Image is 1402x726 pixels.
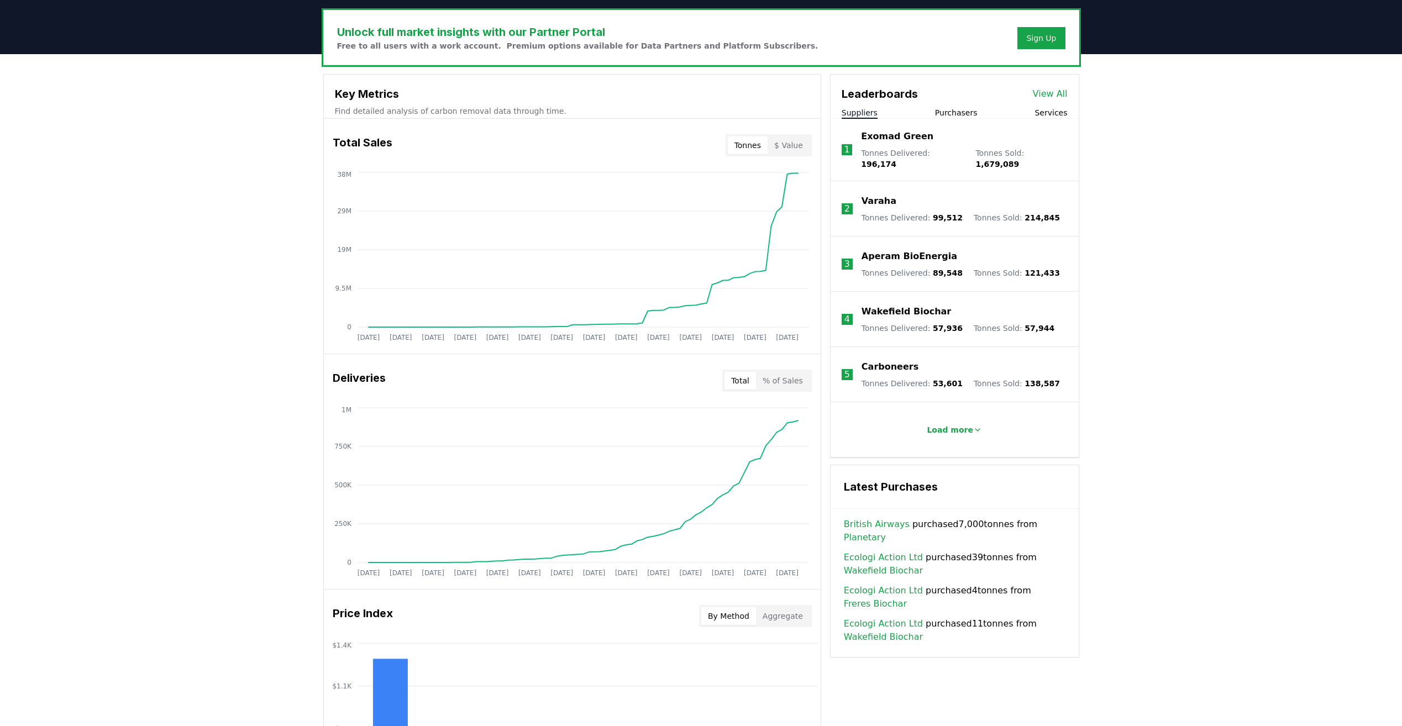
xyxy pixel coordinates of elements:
[862,194,896,208] a: Varaha
[711,334,734,341] tspan: [DATE]
[933,213,963,222] span: 99,512
[862,212,963,223] p: Tonnes Delivered :
[862,305,951,318] a: Wakefield Biochar
[342,406,351,414] tspan: 1M
[518,334,541,341] tspan: [DATE]
[862,250,957,263] a: Aperam BioEnergia
[861,148,964,170] p: Tonnes Delivered :
[744,569,766,577] tspan: [DATE]
[974,378,1060,389] p: Tonnes Sold :
[861,130,933,143] p: Exomad Green
[422,334,444,341] tspan: [DATE]
[454,334,476,341] tspan: [DATE]
[679,334,702,341] tspan: [DATE]
[1025,213,1060,222] span: 214,845
[844,518,910,531] a: British Airways
[711,569,734,577] tspan: [DATE]
[862,378,963,389] p: Tonnes Delivered :
[756,372,810,390] button: % of Sales
[756,607,810,625] button: Aggregate
[422,569,444,577] tspan: [DATE]
[933,379,963,388] span: 53,601
[337,40,818,51] p: Free to all users with a work account. Premium options available for Data Partners and Platform S...
[337,24,818,40] h3: Unlock full market insights with our Partner Portal
[844,257,850,271] p: 3
[974,267,1060,278] p: Tonnes Sold :
[842,107,878,118] button: Suppliers
[744,334,766,341] tspan: [DATE]
[862,267,963,278] p: Tonnes Delivered :
[768,136,810,154] button: $ Value
[357,334,380,341] tspan: [DATE]
[1026,33,1056,44] a: Sign Up
[844,564,923,577] a: Wakefield Biochar
[975,148,1067,170] p: Tonnes Sold :
[1025,269,1060,277] span: 121,433
[844,551,1065,577] span: purchased 39 tonnes from
[389,334,412,341] tspan: [DATE]
[518,569,541,577] tspan: [DATE]
[333,134,392,156] h3: Total Sales
[615,334,637,341] tspan: [DATE]
[844,518,1065,544] span: purchased 7,000 tonnes from
[927,424,973,435] p: Load more
[335,86,810,102] h3: Key Metrics
[975,160,1019,169] span: 1,679,089
[844,630,923,644] a: Wakefield Biochar
[844,551,923,564] a: Ecologi Action Ltd
[974,212,1060,223] p: Tonnes Sold :
[582,569,605,577] tspan: [DATE]
[334,520,352,528] tspan: 250K
[550,569,573,577] tspan: [DATE]
[1025,324,1054,333] span: 57,944
[844,617,1065,644] span: purchased 11 tonnes from
[333,370,386,392] h3: Deliveries
[337,246,351,254] tspan: 19M
[486,569,508,577] tspan: [DATE]
[844,531,886,544] a: Planetary
[844,584,923,597] a: Ecologi Action Ltd
[844,617,923,630] a: Ecologi Action Ltd
[935,107,978,118] button: Purchasers
[335,285,351,292] tspan: 9.5M
[454,569,476,577] tspan: [DATE]
[844,313,850,326] p: 4
[332,682,352,690] tspan: $1.1K
[844,478,1065,495] h3: Latest Purchases
[844,368,850,381] p: 5
[724,372,756,390] button: Total
[337,171,351,178] tspan: 38M
[862,360,918,373] a: Carboneers
[844,597,907,611] a: Freres Biochar
[844,143,849,156] p: 1
[933,269,963,277] span: 89,548
[862,323,963,334] p: Tonnes Delivered :
[933,324,963,333] span: 57,936
[918,419,991,441] button: Load more
[332,641,352,649] tspan: $1.4K
[389,569,412,577] tspan: [DATE]
[334,443,352,450] tspan: 750K
[861,160,896,169] span: 196,174
[347,323,351,331] tspan: 0
[1033,87,1068,101] a: View All
[582,334,605,341] tspan: [DATE]
[842,86,918,102] h3: Leaderboards
[974,323,1054,334] p: Tonnes Sold :
[844,584,1065,611] span: purchased 4 tonnes from
[550,334,573,341] tspan: [DATE]
[486,334,508,341] tspan: [DATE]
[1025,379,1060,388] span: 138,587
[615,569,637,577] tspan: [DATE]
[334,481,352,489] tspan: 500K
[335,106,810,117] p: Find detailed analysis of carbon removal data through time.
[1035,107,1067,118] button: Services
[1017,27,1065,49] button: Sign Up
[776,334,799,341] tspan: [DATE]
[357,569,380,577] tspan: [DATE]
